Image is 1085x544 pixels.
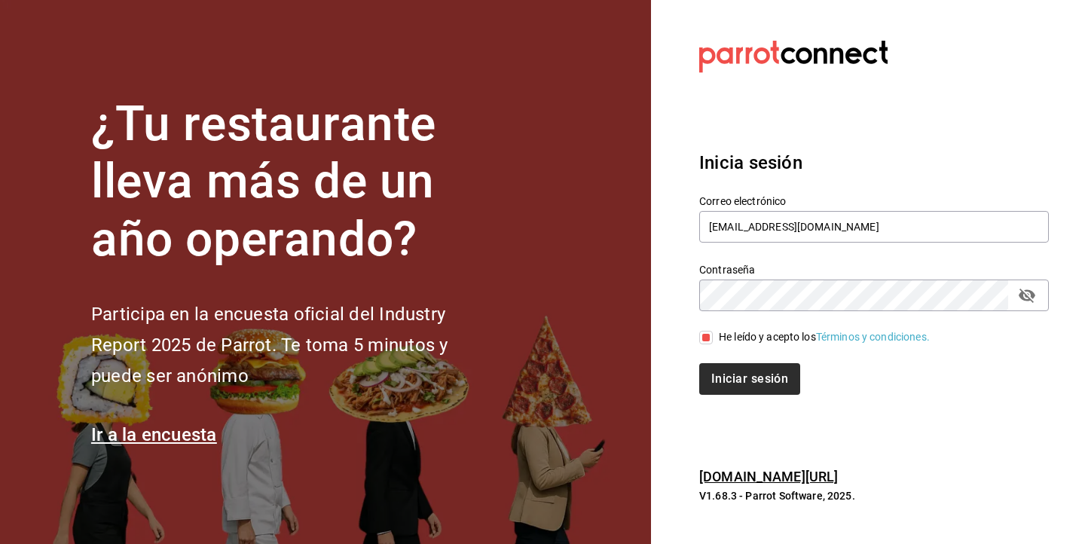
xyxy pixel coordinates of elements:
label: Correo electrónico [699,195,1049,206]
h1: ¿Tu restaurante lleva más de un año operando? [91,96,498,269]
h2: Participa en la encuesta oficial del Industry Report 2025 de Parrot. Te toma 5 minutos y puede se... [91,299,498,391]
a: [DOMAIN_NAME][URL] [699,469,838,484]
label: Contraseña [699,264,1049,274]
input: Ingresa tu correo electrónico [699,211,1049,243]
a: Términos y condiciones. [816,331,930,343]
h3: Inicia sesión [699,149,1049,176]
button: Iniciar sesión [699,363,800,395]
div: He leído y acepto los [719,329,930,345]
button: passwordField [1014,283,1040,308]
a: Ir a la encuesta [91,424,217,445]
p: V1.68.3 - Parrot Software, 2025. [699,488,1049,503]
